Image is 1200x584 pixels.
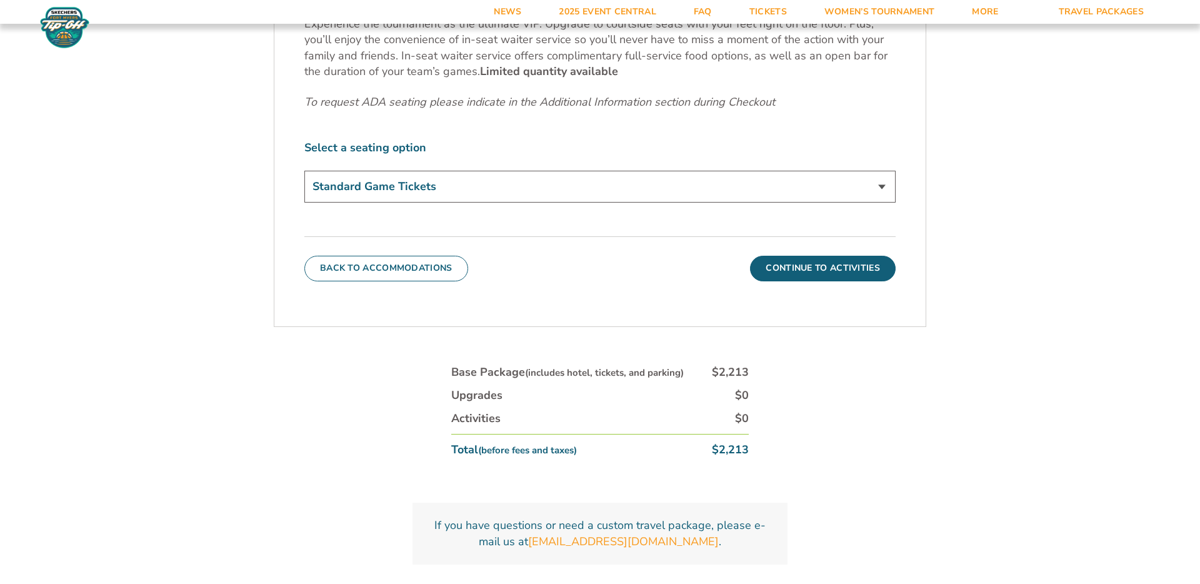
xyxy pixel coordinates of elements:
div: $2,213 [712,365,749,380]
p: Experience the tournament as the ultimate VIP. Upgrade to courtside seats with your feet right on... [304,16,896,79]
a: [EMAIL_ADDRESS][DOMAIN_NAME] [528,534,719,550]
p: If you have questions or need a custom travel package, please e-mail us at . [427,518,772,549]
div: $0 [735,411,749,426]
div: Total [451,442,577,458]
button: Back To Accommodations [304,256,468,281]
button: Continue To Activities [750,256,896,281]
div: $2,213 [712,442,749,458]
div: Upgrades [451,388,502,403]
img: Fort Myers Tip-Off [37,6,92,49]
label: Select a seating option [304,140,896,156]
b: Limited quantity available [480,64,618,79]
div: Base Package [451,365,684,380]
div: Activities [451,411,501,426]
small: (includes hotel, tickets, and parking) [525,366,684,379]
small: (before fees and taxes) [478,444,577,456]
div: $0 [735,388,749,403]
em: To request ADA seating please indicate in the Additional Information section during Checkout [304,94,775,109]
